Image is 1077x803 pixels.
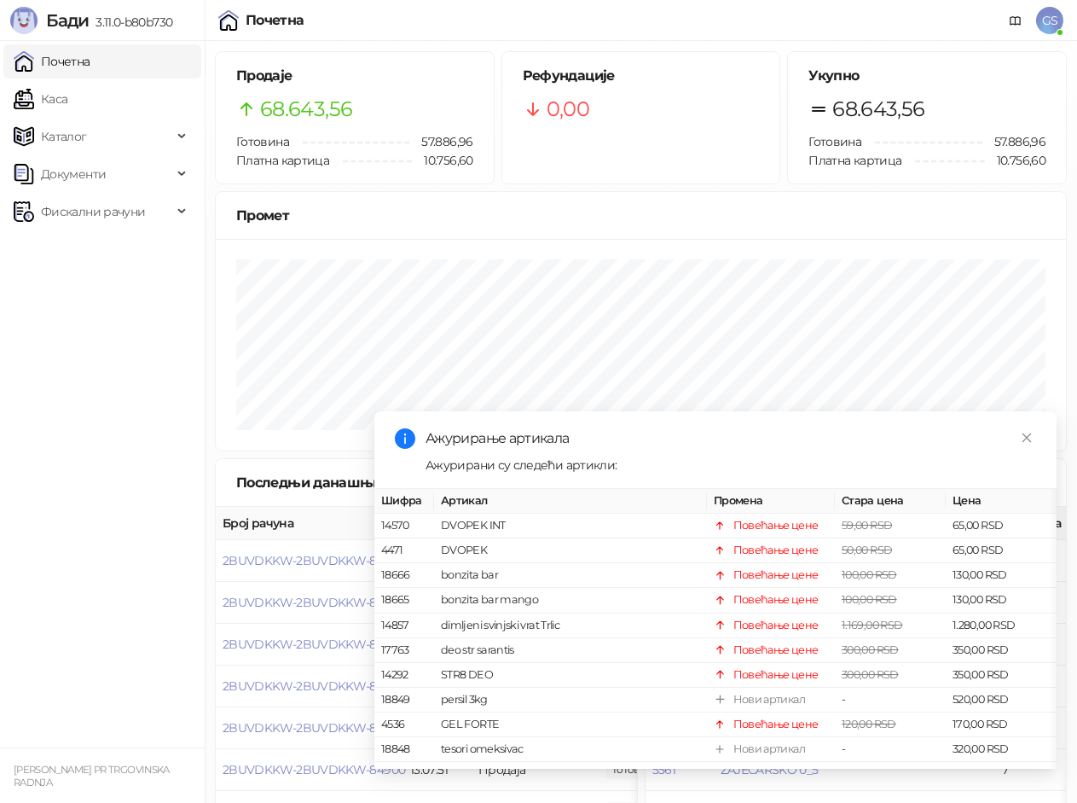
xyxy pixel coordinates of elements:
td: DVOPEK INT [434,514,707,538]
img: Logo [10,7,38,34]
td: 18666 [374,563,434,588]
td: 18665 [374,588,434,613]
div: Повећање цене [733,642,819,659]
td: 65,00 RSD [946,538,1057,563]
td: 18849 [374,688,434,713]
td: 14292 [374,663,434,688]
span: GS [1036,7,1063,34]
div: Повећање цене [733,517,819,534]
div: Повећање цене [733,616,819,633]
th: Стара цена [835,489,946,514]
span: Каталог [41,119,87,154]
small: [PERSON_NAME] PR TRGOVINSKA RADNJA [14,764,170,788]
th: Број рачуна [216,507,403,540]
span: 0,00 [547,93,589,125]
td: - [835,737,946,762]
span: Платна картица [236,153,329,168]
div: Повећање цене [733,542,819,559]
span: 45,00 RSD [842,767,892,780]
span: 57.886,96 [982,132,1045,151]
td: 14857 [374,613,434,637]
span: close [1021,432,1033,444]
div: Смањење цене [733,765,814,783]
span: 50,00 RSD [842,544,892,556]
span: 3.11.0-b80b730 [89,15,172,30]
span: Бади [46,10,89,31]
td: 18848 [374,737,434,762]
div: Нови артикал [733,741,805,758]
th: Артикал [434,489,707,514]
button: 2BUVDKKW-2BUVDKKW-84901 [223,720,402,736]
span: Платна картица [808,153,901,168]
td: 320,00 RSD [946,737,1057,762]
td: 1.280,00 RSD [946,613,1057,637]
button: 2BUVDKKW-2BUVDKKW-84902 [223,678,404,694]
a: Документација [1002,7,1029,34]
span: 300,00 RSD [842,643,899,656]
div: Почетна [246,14,304,27]
td: dimljeni svinjski vrat Trlic [434,613,707,637]
span: 68.643,56 [260,93,352,125]
span: 300,00 RSD [842,668,899,681]
div: Последњи данашњи рачуни [236,472,462,493]
td: 130,00 RSD [946,563,1057,588]
div: Повећање цене [733,666,819,684]
div: Повећање цене [733,716,819,733]
span: 10.756,60 [985,151,1045,170]
span: 2BUVDKKW-2BUVDKKW-84904 [223,595,405,610]
td: 30,00 RSD [946,762,1057,787]
h5: Продаје [236,66,473,86]
th: Цена [946,489,1057,514]
td: persil 3kg [434,688,707,713]
span: 68.643,56 [832,93,924,125]
td: bonzita bar mango [434,588,707,613]
td: 130,00 RSD [946,588,1057,613]
td: 4471 [374,538,434,563]
div: Ажурирани су следећи артикли: [426,456,1036,474]
span: 1.169,00 RSD [842,618,902,631]
span: 120,00 RSD [842,718,896,730]
span: Готовина [808,134,861,149]
td: 4536 [374,713,434,737]
td: 350,00 RSD [946,663,1057,688]
div: Повећање цене [733,591,819,608]
div: Ажурирање артикала [426,428,1036,449]
span: info-circle [395,428,415,449]
td: 170,00 RSD [946,713,1057,737]
td: GEL FORTE [434,713,707,737]
td: 17297 [374,762,434,787]
span: 100,00 RSD [842,593,897,606]
h5: Рефундације [523,66,760,86]
td: - [835,688,946,713]
button: 2BUVDKKW-2BUVDKKW-84903 [223,637,404,652]
a: Почетна [14,44,90,79]
td: tesori omeksivac [434,737,707,762]
td: 17763 [374,638,434,663]
span: 100,00 RSD [842,568,897,581]
span: Фискални рачуни [41,195,145,229]
span: Документи [41,157,106,191]
th: Шифра [374,489,434,514]
span: Готовина [236,134,289,149]
th: Промена [707,489,835,514]
span: 10.756,60 [412,151,472,170]
h5: Укупно [808,66,1045,86]
td: DVOPEK [434,538,707,563]
div: Нови артикал [733,691,805,708]
button: 2BUVDKKW-2BUVDKKW-84900 [223,762,405,777]
td: deo str sarantis [434,638,707,663]
a: Close [1017,428,1036,447]
td: sundjer 2/1 [434,762,707,787]
span: 59,00 RSD [842,519,892,532]
td: 350,00 RSD [946,638,1057,663]
div: Повећање цене [733,567,819,584]
div: Промет [236,205,1045,226]
td: 14570 [374,514,434,538]
a: Каса [14,82,67,116]
button: 2BUVDKKW-2BUVDKKW-84905 [223,553,404,568]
